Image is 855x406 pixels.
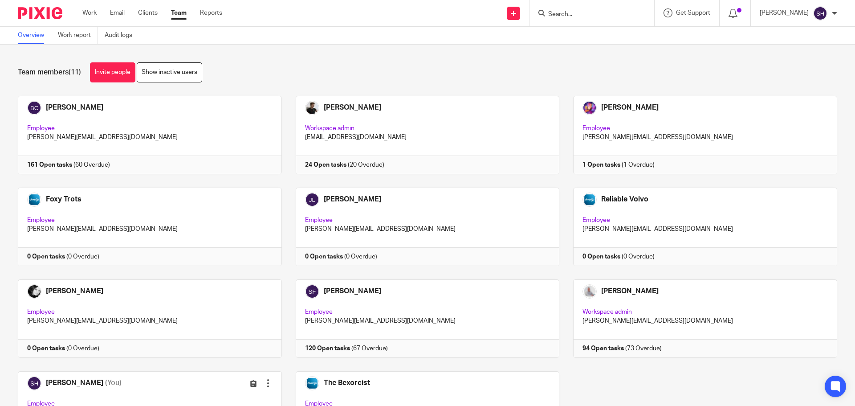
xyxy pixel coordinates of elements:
[58,27,98,44] a: Work report
[171,8,187,17] a: Team
[18,68,81,77] h1: Team members
[110,8,125,17] a: Email
[547,11,627,19] input: Search
[69,69,81,76] span: (11)
[200,8,222,17] a: Reports
[676,10,710,16] span: Get Support
[18,27,51,44] a: Overview
[82,8,97,17] a: Work
[137,62,202,82] a: Show inactive users
[90,62,135,82] a: Invite people
[18,7,62,19] img: Pixie
[760,8,809,17] p: [PERSON_NAME]
[138,8,158,17] a: Clients
[813,6,827,21] img: svg%3E
[105,27,139,44] a: Audit logs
